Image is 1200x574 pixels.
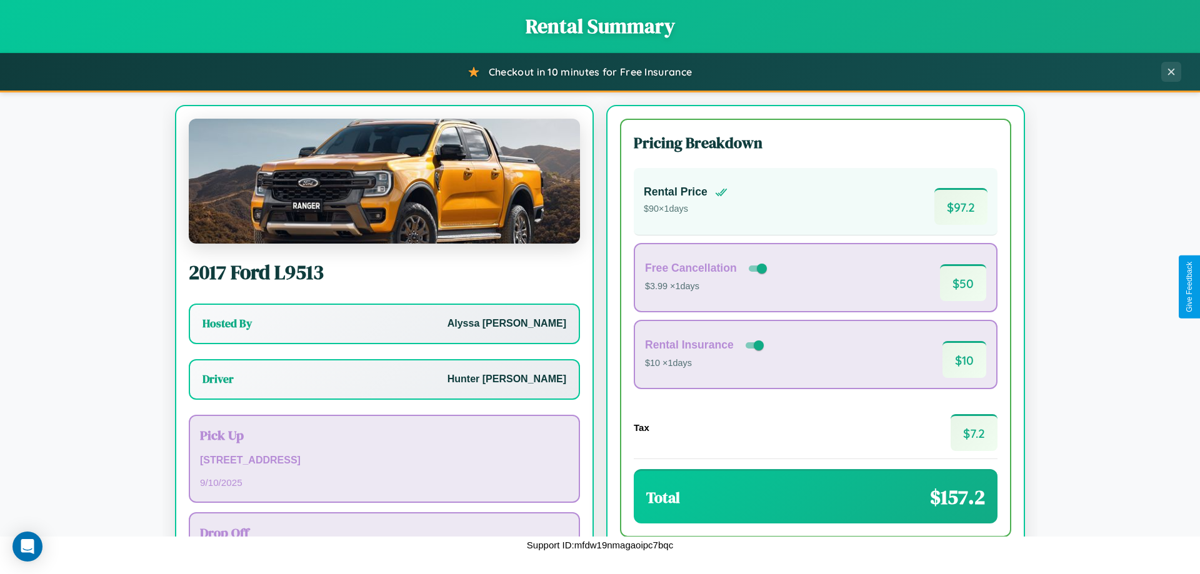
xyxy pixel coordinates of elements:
img: Ford L9513 [189,119,580,244]
h1: Rental Summary [12,12,1187,40]
h3: Drop Off [200,523,569,542]
span: $ 50 [940,264,986,301]
span: $ 7.2 [951,414,997,451]
h3: Total [646,487,680,508]
span: $ 97.2 [934,188,987,225]
h3: Pricing Breakdown [634,132,997,153]
p: [STREET_ADDRESS] [200,452,569,470]
p: $ 90 × 1 days [644,201,727,217]
h4: Rental Insurance [645,339,734,352]
span: Checkout in 10 minutes for Free Insurance [489,66,692,78]
h4: Tax [634,422,649,433]
p: $10 × 1 days [645,355,766,372]
p: Hunter [PERSON_NAME] [447,370,566,388]
div: Give Feedback [1185,262,1194,312]
p: 9 / 10 / 2025 [200,474,569,491]
h3: Pick Up [200,426,569,444]
h3: Hosted By [202,316,252,331]
h4: Rental Price [644,186,707,199]
span: $ 10 [942,341,986,378]
div: Open Intercom Messenger [12,532,42,562]
h3: Driver [202,372,234,387]
p: Alyssa [PERSON_NAME] [447,315,566,333]
span: $ 157.2 [930,483,985,511]
p: $3.99 × 1 days [645,279,769,295]
h4: Free Cancellation [645,262,737,275]
h2: 2017 Ford L9513 [189,259,580,286]
p: Support ID: mfdw19nmagaoipc7bqc [527,537,673,553]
